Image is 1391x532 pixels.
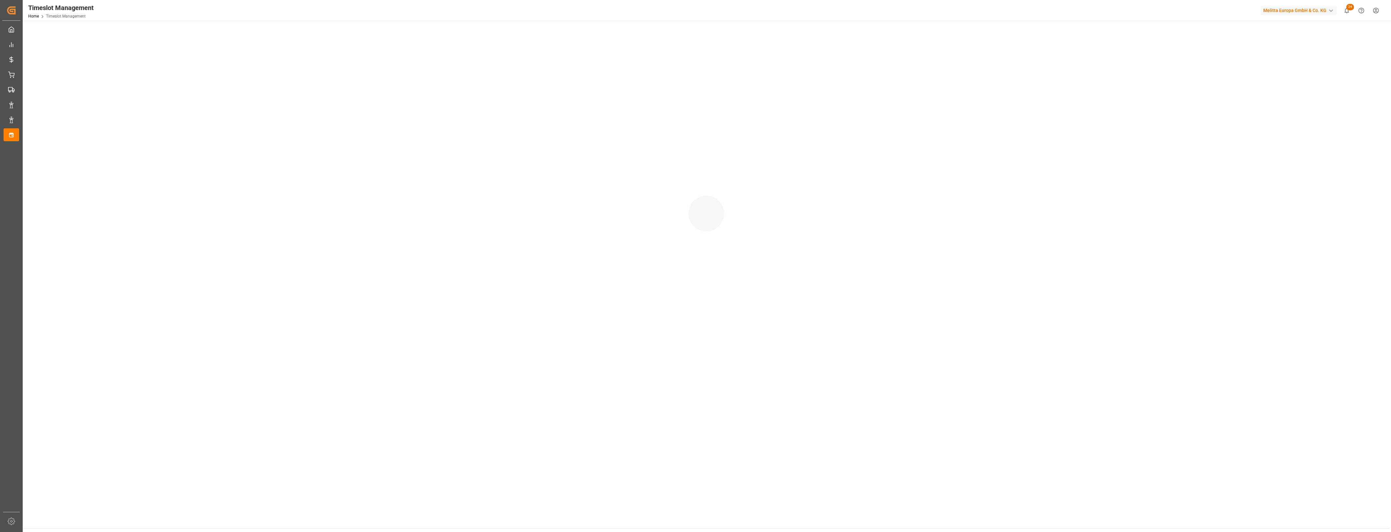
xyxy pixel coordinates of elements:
[1346,4,1354,10] span: 24
[1354,3,1369,18] button: Help Center
[28,3,94,13] div: Timeslot Management
[1261,6,1337,15] div: Melitta Europa GmbH & Co. KG
[1261,4,1339,17] button: Melitta Europa GmbH & Co. KG
[1339,3,1354,18] button: show 24 new notifications
[28,14,39,18] a: Home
